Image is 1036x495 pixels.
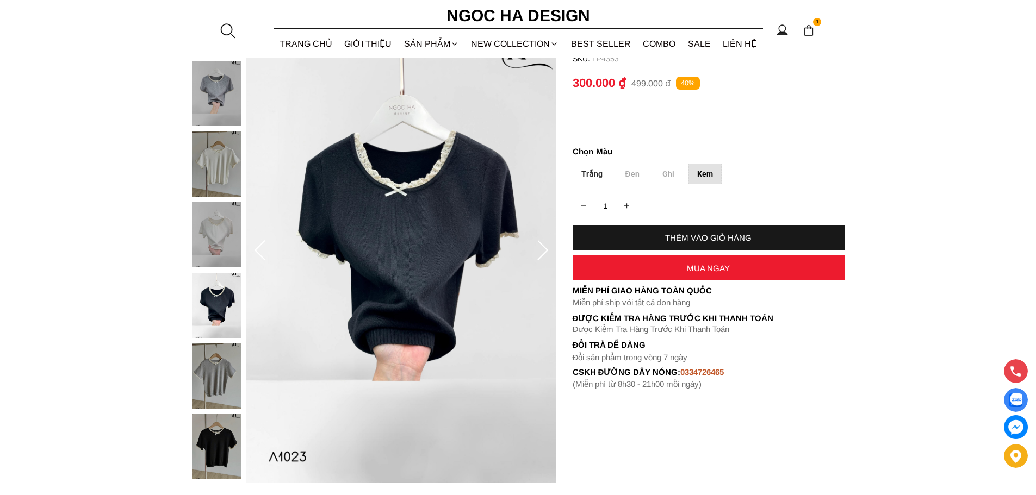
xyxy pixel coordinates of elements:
[573,324,845,334] p: Được Kiểm Tra Hàng Trước Khi Thanh Toán
[688,164,722,185] div: Kem
[192,131,241,197] img: Mira Top_ Áo Dệt Kim Mix Bèo Cổ Và Tay A1023_mini_2
[573,298,690,307] font: Miễn phí ship với tất cả đơn hàng
[803,24,815,36] img: img-CART-ICON-ksit0nf1
[274,29,339,58] a: TRANG CHỦ
[192,61,241,126] img: Mira Top_ Áo Dệt Kim Mix Bèo Cổ Và Tay A1023_mini_1
[573,367,681,377] font: cskh đường dây nóng:
[573,233,845,242] div: THÊM VÀO GIỎ HÀNG
[246,19,556,483] img: Mira Top_ Áo Dệt Kim Mix Bèo Cổ Và Tay A1023_4
[338,29,398,58] a: GIỚI THIỆU
[573,353,688,362] font: Đổi sản phẩm trong vòng 7 ngày
[573,264,845,273] div: MUA NGAY
[1009,393,1022,407] img: Display image
[592,54,845,63] p: TP4353
[573,286,712,295] font: Miễn phí giao hàng toàn quốc
[680,367,724,377] font: 0334726465
[192,202,241,267] img: Mira Top_ Áo Dệt Kim Mix Bèo Cổ Và Tay A1023_mini_3
[573,195,638,217] input: Quantity input
[192,343,241,409] img: Mira Top_ Áo Dệt Kim Mix Bèo Cổ Và Tay A1023_mini_5
[465,29,565,58] a: NEW COLLECTION
[437,3,600,29] a: Ngoc Ha Design
[192,273,241,338] img: Mira Top_ Áo Dệt Kim Mix Bèo Cổ Và Tay A1023_mini_4
[1004,388,1028,412] a: Display image
[565,29,637,58] a: BEST SELLER
[1004,415,1028,439] a: messenger
[637,29,682,58] a: Combo
[717,29,763,58] a: LIÊN HỆ
[398,29,466,58] div: SẢN PHẨM
[192,414,241,479] img: Mira Top_ Áo Dệt Kim Mix Bèo Cổ Và Tay A1023_mini_6
[573,379,702,389] font: (Miễn phí từ 8h30 - 21h00 mỗi ngày)
[682,29,717,58] a: SALE
[573,145,845,158] p: Màu
[813,18,822,27] span: 1
[631,78,671,89] p: 499.000 ₫
[676,77,700,90] p: 40%
[573,164,611,185] div: Trắng
[573,54,592,63] h6: SKU:
[573,340,845,349] h6: Đổi trả dễ dàng
[573,76,626,90] p: 300.000 ₫
[573,314,845,323] p: Được Kiểm Tra Hàng Trước Khi Thanh Toán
